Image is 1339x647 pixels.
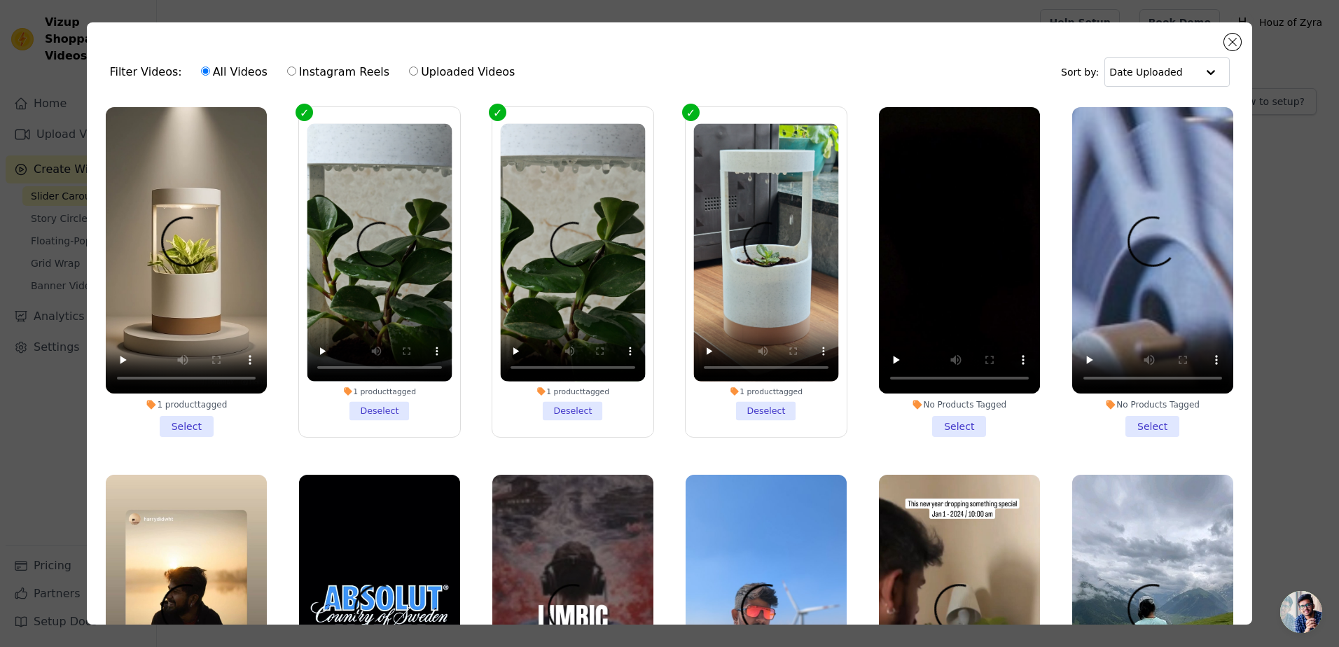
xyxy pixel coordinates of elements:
div: 1 product tagged [307,386,452,396]
div: No Products Tagged [1072,399,1233,410]
div: Sort by: [1061,57,1230,87]
button: Close modal [1224,34,1241,50]
div: 1 product tagged [501,386,646,396]
a: Open chat [1280,591,1322,633]
div: Filter Videos: [109,56,522,88]
label: Instagram Reels [286,63,390,81]
label: Uploaded Videos [408,63,515,81]
div: 1 product tagged [106,399,267,410]
div: 1 product tagged [693,387,838,396]
label: All Videos [200,63,268,81]
div: No Products Tagged [879,399,1040,410]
